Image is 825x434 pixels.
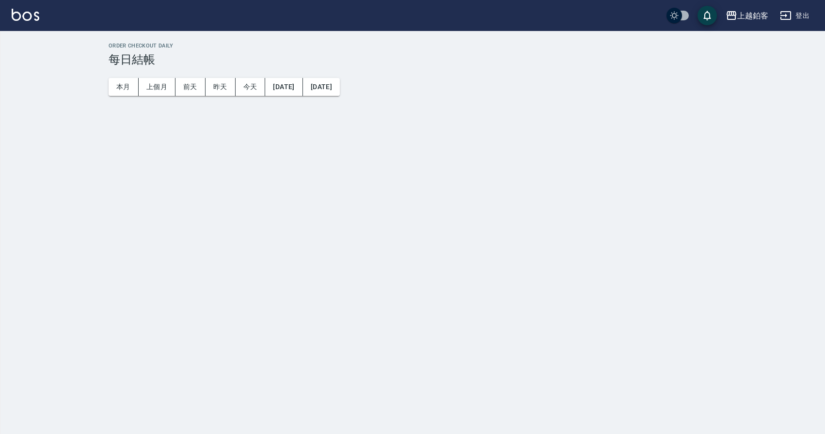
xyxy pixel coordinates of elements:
[109,53,813,66] h3: 每日結帳
[12,9,39,21] img: Logo
[109,43,813,49] h2: Order checkout daily
[206,78,236,96] button: 昨天
[698,6,717,25] button: save
[109,78,139,96] button: 本月
[265,78,302,96] button: [DATE]
[303,78,340,96] button: [DATE]
[139,78,175,96] button: 上個月
[722,6,772,26] button: 上越鉑客
[175,78,206,96] button: 前天
[236,78,266,96] button: 今天
[776,7,813,25] button: 登出
[737,10,768,22] div: 上越鉑客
